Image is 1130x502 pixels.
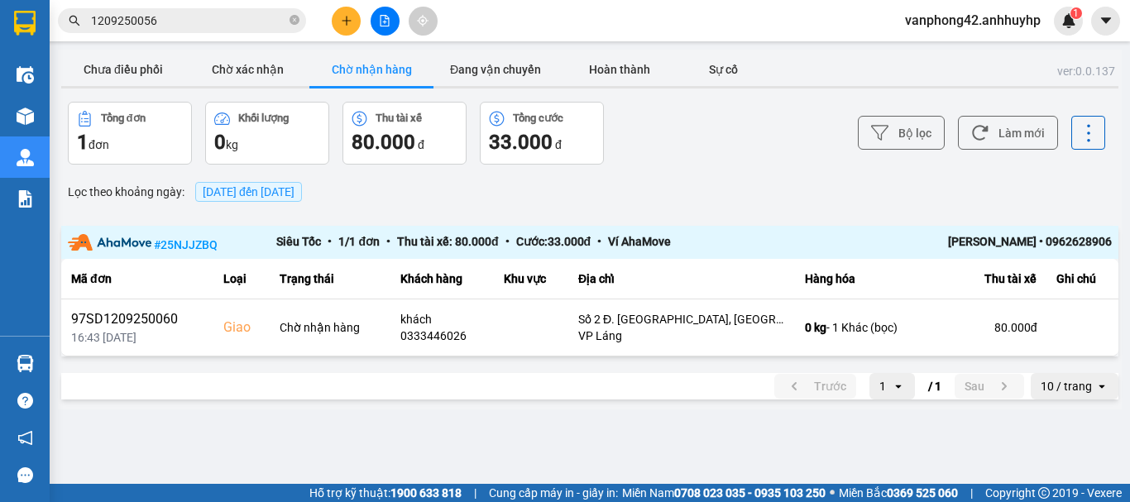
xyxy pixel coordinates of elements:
img: warehouse-icon [17,149,34,166]
th: Mã đơn [61,259,213,299]
div: Khối lượng [238,112,289,124]
div: đ [489,129,595,155]
span: vanphong42.anhhuyhp [892,10,1054,31]
button: Sự cố [682,53,764,86]
button: Chờ xác nhận [185,53,309,86]
div: Số 2 Đ. [GEOGRAPHIC_DATA], [GEOGRAPHIC_DATA], [GEOGRAPHIC_DATA], [GEOGRAPHIC_DATA], [GEOGRAPHIC_D... [578,311,785,327]
th: Hàng hóa [795,259,960,299]
span: file-add [379,15,390,26]
span: ⚪️ [830,490,835,496]
button: Tổng đơn1đơn [68,102,192,165]
span: aim [417,15,429,26]
span: | [474,484,476,502]
span: | [970,484,973,502]
button: Làm mới [958,116,1058,150]
button: file-add [371,7,400,36]
button: plus [332,7,361,36]
span: caret-down [1099,13,1113,28]
div: đ [352,129,457,155]
strong: 1900 633 818 [390,486,462,500]
input: Tìm tên, số ĐT hoặc mã đơn [91,12,286,30]
th: Trạng thái [270,259,390,299]
span: 0 kg [805,321,826,334]
img: partner-logo [68,234,151,251]
input: Selected 10 / trang. [1094,378,1095,394]
button: Đang vận chuyển [433,53,558,86]
div: VP Láng [578,327,785,344]
div: Tổng cước [513,112,563,124]
span: 80.000 [352,131,415,154]
span: 12/09/2025 đến 12/09/2025 [203,185,294,198]
div: 97SD1209250060 [71,309,203,329]
th: Địa chỉ [568,259,795,299]
span: Miền Bắc [839,484,958,502]
img: logo-vxr [14,11,36,36]
strong: 0708 023 035 - 0935 103 250 [674,486,826,500]
span: # 25NJJZBQ [154,237,218,251]
th: Khu vực [494,259,568,299]
span: / 1 [928,376,941,396]
div: 0333446026 [400,327,484,344]
img: solution-icon [17,190,34,208]
button: next page. current page 1 / 1 [955,374,1024,399]
div: khách [400,311,484,327]
button: Chờ nhận hàng [309,53,433,86]
button: Tổng cước33.000 đ [480,102,604,165]
span: plus [341,15,352,26]
div: 80.000 đ [970,319,1037,336]
span: • [499,235,516,248]
span: 0 [214,131,226,154]
div: 10 / trang [1041,378,1092,394]
div: - 1 Khác (bọc) [805,319,950,336]
button: Hoàn thành [558,53,682,86]
svg: open [1095,380,1108,393]
span: copyright [1038,487,1050,499]
div: Thu tài xế [970,269,1037,289]
div: 16:43 [DATE] [71,329,203,346]
span: [DATE] đến [DATE] [195,182,302,202]
span: 1 [1073,7,1079,19]
img: icon-new-feature [1061,13,1076,28]
button: previous page. current page 1 / 1 [774,374,856,399]
img: warehouse-icon [17,66,34,84]
strong: 0369 525 060 [887,486,958,500]
div: đơn [77,129,183,155]
span: close-circle [290,15,299,25]
img: warehouse-icon [17,108,34,125]
button: Khối lượng0kg [205,102,329,165]
span: 1 [77,131,89,154]
span: 33.000 [489,131,553,154]
th: Loại [213,259,271,299]
div: Siêu Tốc 1 / 1 đơn Thu tài xế: 80.000 đ Cước: 33.000 đ Ví AhaMove [276,232,903,253]
div: Giao [223,318,261,337]
span: • [380,235,397,248]
svg: open [892,380,905,393]
span: question-circle [17,393,33,409]
span: message [17,467,33,483]
span: Hỗ trợ kỹ thuật: [309,484,462,502]
button: aim [409,7,438,36]
img: warehouse-icon [17,355,34,372]
div: Thu tài xế [376,112,422,124]
div: Tổng đơn [101,112,146,124]
span: search [69,15,80,26]
button: caret-down [1091,7,1120,36]
div: 1 [879,378,886,394]
span: Miền Nam [622,484,826,502]
span: close-circle [290,13,299,29]
span: • [591,235,608,248]
div: kg [214,129,320,155]
div: [PERSON_NAME] • 0962628906 [903,232,1112,253]
sup: 1 [1070,7,1082,19]
span: • [321,235,338,248]
span: Cung cấp máy in - giấy in: [489,484,618,502]
th: Ghi chú [1046,259,1118,299]
th: Khách hàng [390,259,494,299]
div: Chờ nhận hàng [280,319,380,336]
span: Lọc theo khoảng ngày : [68,183,184,201]
span: notification [17,430,33,446]
button: Thu tài xế80.000 đ [342,102,467,165]
button: Chưa điều phối [61,53,185,86]
button: Bộ lọc [858,116,945,150]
